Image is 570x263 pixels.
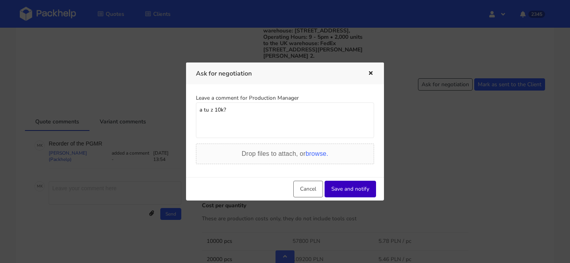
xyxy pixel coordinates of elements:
span: Drop files to attach, or [242,150,329,157]
span: browse. [306,150,328,157]
button: Cancel [293,181,323,197]
button: Save and notify [325,181,376,197]
h3: Ask for negotiation [196,68,356,79]
div: Leave a comment for Production Manager [196,94,374,102]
